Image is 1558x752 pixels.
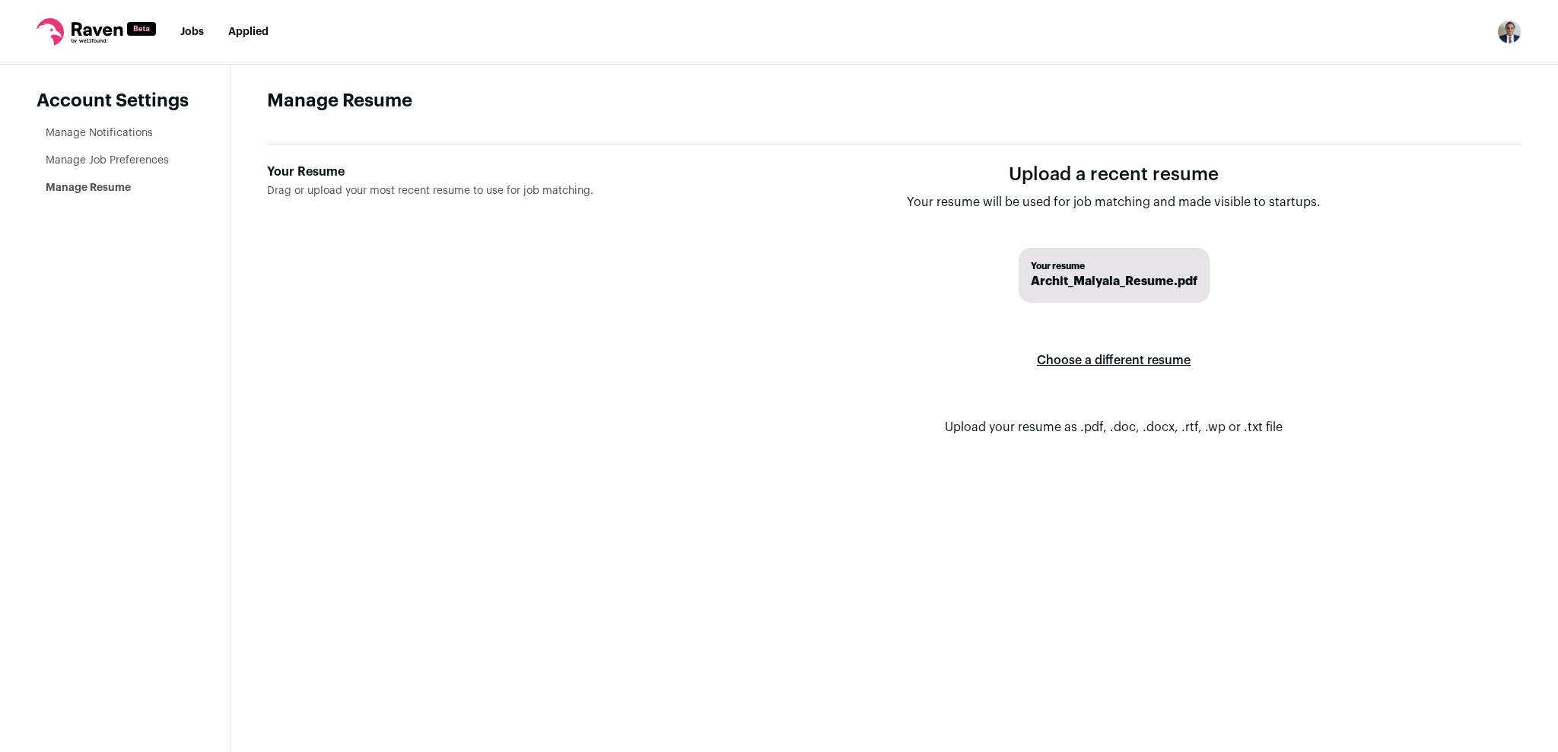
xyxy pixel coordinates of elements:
[1031,272,1197,290] span: Archit_Malyala_Resume.pdf
[46,182,131,193] a: Manage Resume
[267,163,682,181] div: Your Resume
[267,186,593,196] span: Drag or upload your most recent resume to use for job matching.
[1497,20,1521,44] img: 8759488-medium_jpg
[907,193,1321,211] p: Your resume will be used for job matching and made visible to startups.
[907,163,1321,187] h1: Upload a recent resume
[46,128,153,138] a: Manage Notifications
[46,155,169,166] a: Manage Job Preferences
[228,27,269,37] a: Applied
[267,89,1521,113] h1: Manage Resume
[1031,260,1197,272] span: Your resume
[180,27,204,37] a: Jobs
[1037,339,1191,382] label: Choose a different resume
[37,89,193,113] header: Account Settings
[1497,20,1521,44] button: Open dropdown
[945,418,1283,436] p: Upload your resume as .pdf, .doc, .docx, .rtf, .wp or .txt file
